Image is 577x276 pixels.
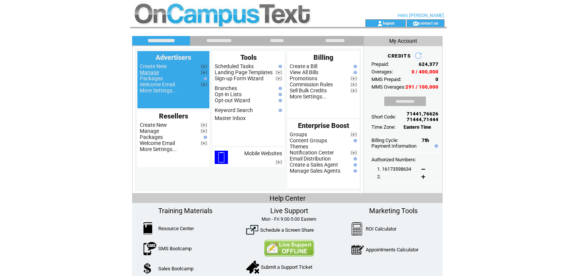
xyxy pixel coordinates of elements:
a: View All Bills [290,69,318,75]
a: Keyword Search [215,107,253,113]
a: Master Inbox [215,115,246,121]
img: SupportTicket.png [246,260,259,274]
a: Manage [140,69,159,75]
img: video.png [201,83,207,87]
img: AppointmentCalc.png [351,243,364,256]
a: Manage Sales Agents [290,168,340,174]
img: contact_us_icon.gif [413,20,418,27]
img: video.png [351,83,357,87]
span: 1. 16173598634 [377,166,411,172]
img: video.png [351,76,357,81]
img: video.png [351,89,357,93]
img: help.gif [352,65,357,68]
a: More Settings... [140,146,177,152]
span: Hello [PERSON_NAME] [398,13,444,18]
span: 0 / 400,000 [412,69,438,75]
span: My Account [389,38,417,44]
a: Payment Information [371,143,416,149]
span: 2. [377,174,381,179]
img: help.gif [352,163,357,167]
a: Mobile Websites [244,150,282,156]
span: MMS Overages: [371,84,405,90]
img: video.png [201,141,207,145]
span: Prepaid: [371,61,389,67]
a: Manage [140,128,159,134]
a: Create New [140,63,167,69]
img: video.png [201,70,207,75]
span: Marketing Tools [369,207,418,215]
img: SalesBootcamp.png [143,263,152,274]
span: Short Code: [371,114,396,120]
img: video.png [276,70,282,75]
img: video.png [276,76,282,81]
span: MMS Prepaid: [371,76,401,82]
img: help.gif [352,169,357,173]
a: Commission Rules [290,81,333,87]
a: Resource Center [158,226,194,231]
img: help.gif [352,139,357,142]
a: Packages [140,75,163,81]
img: help.gif [352,157,357,161]
span: CREDITS [388,53,411,59]
a: Sales Bootcamp [158,266,193,271]
a: Content Groups [290,137,327,143]
a: Scheduled Tasks [215,63,254,69]
img: help.gif [277,65,282,68]
img: help.gif [277,99,282,102]
img: Calculator.png [351,222,363,235]
a: Packages [140,134,163,140]
a: SMS Bootcamp [158,246,192,251]
span: 624,377 [419,61,438,67]
img: video.png [351,151,357,155]
a: Sign-up Form Wizard [215,75,264,81]
img: video.png [351,133,357,137]
span: Enterprise Boost [298,122,349,129]
span: Tools [240,53,257,61]
span: 291 / 100,000 [405,84,438,90]
a: Welcome Email [140,81,175,87]
a: Appointments Calculator [366,247,418,253]
span: Overages: [371,69,393,75]
span: Live Support [270,207,308,215]
img: video.png [201,123,207,127]
a: Schedule a Screen Share [260,227,314,233]
img: help.gif [433,144,438,148]
a: Promotions [290,75,317,81]
a: logout [383,20,395,25]
span: Help Center [270,194,306,202]
a: Email Distribution [290,156,331,162]
span: Time Zone: [371,124,396,130]
a: Themes [290,143,308,150]
img: ScreenShare.png [246,224,258,236]
span: Billing Cycle: [371,137,398,143]
a: Sell Bulk Credits [290,87,327,94]
span: Resellers [159,112,188,120]
img: Contact Us [264,240,314,257]
span: 7th [422,137,429,143]
span: Mon - Fri 9:00-5:00 Eastern [262,217,317,222]
a: Opt-out Wizard [215,97,250,103]
img: video.png [276,160,282,164]
span: Billing [313,53,333,61]
img: help.gif [277,93,282,96]
img: video.png [201,129,207,133]
a: Opt-in Lists [215,91,242,97]
a: ROI Calculator [366,226,396,232]
a: Create a Bill [290,63,317,69]
a: Welcome Email [140,140,175,146]
a: Create a Sales Agent [290,162,338,168]
img: help.gif [352,71,357,74]
span: Eastern Time [404,125,431,130]
a: Notification Center [290,150,334,156]
a: More Settings... [290,94,327,100]
a: More Settings... [140,87,177,94]
img: help.gif [202,136,207,139]
a: Groups [290,131,307,137]
img: SMSBootcamp.png [143,242,156,255]
img: account_icon.gif [377,20,383,27]
img: ResourceCenter.png [143,222,152,234]
span: Authorized Numbers: [371,157,416,162]
span: Advertisers [156,53,191,61]
a: Branches [215,85,237,91]
span: 71441,76626 71444,71444 [407,111,438,122]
